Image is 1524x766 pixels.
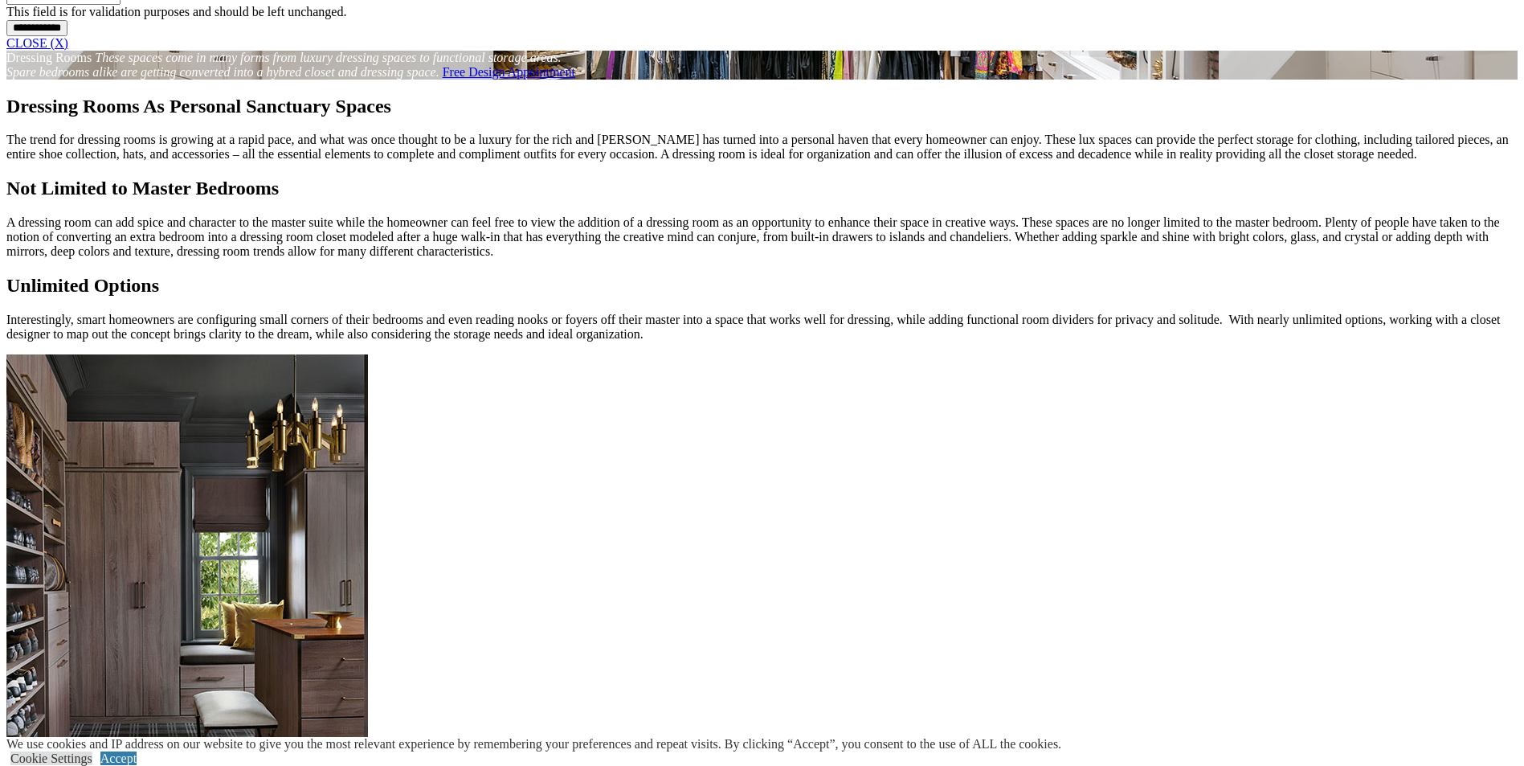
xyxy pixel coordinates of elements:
[6,275,1518,297] h2: Unlimited Options
[6,51,562,79] em: These spaces come in many forms from luxury dressing spaces to functional storage areas. Spare be...
[10,752,92,765] a: Cookie Settings
[6,737,1061,752] div: We use cookies and IP address on our website to give you the most relevant experience by remember...
[6,5,1518,19] div: This field is for validation purposes and should be left unchanged.
[6,178,1518,199] h2: Not Limited to Master Bedrooms
[100,752,137,765] a: Accept
[443,65,575,79] a: Free Design Appointment
[6,313,1518,342] p: Interestingly, smart homeowners are configuring small corners of their bedrooms and even reading ...
[6,215,1518,259] p: A dressing room can add spice and character to the master suite while the homeowner can feel free...
[6,36,68,50] a: CLOSE (X)
[6,96,1518,117] h1: Dressing Rooms As Personal Sanctuary Spaces
[6,51,92,64] span: Dressing Rooms
[6,133,1518,162] p: The trend for dressing rooms is growing at a rapid pace, and what was once thought to be a luxury...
